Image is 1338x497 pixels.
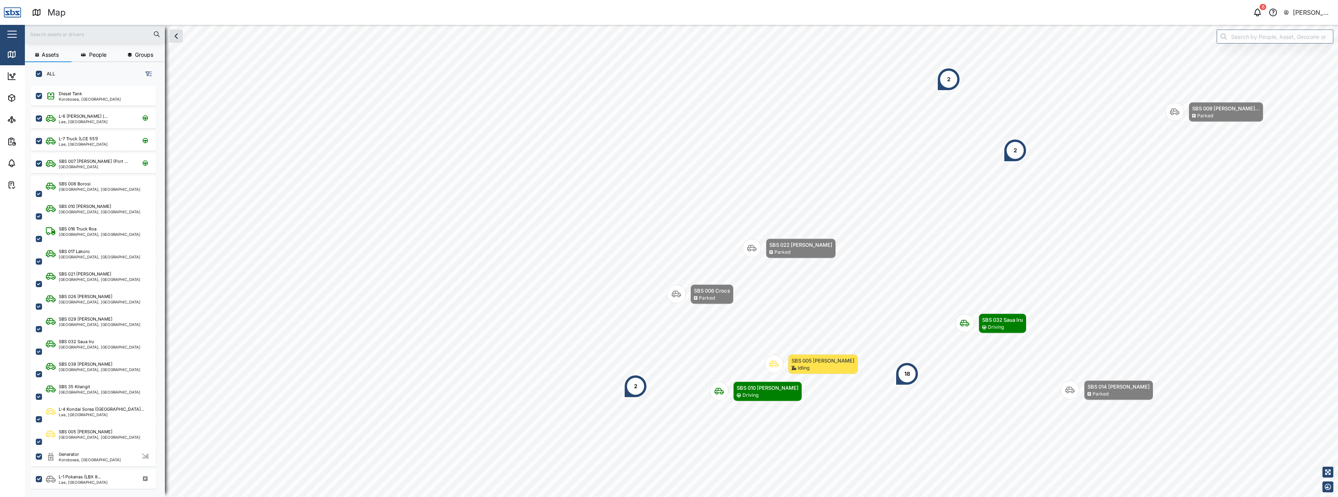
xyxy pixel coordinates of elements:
div: [GEOGRAPHIC_DATA], [GEOGRAPHIC_DATA] [59,232,140,236]
div: [GEOGRAPHIC_DATA], [GEOGRAPHIC_DATA] [59,210,140,214]
div: Map marker [1061,380,1153,400]
div: [GEOGRAPHIC_DATA], [GEOGRAPHIC_DATA] [59,277,140,281]
div: L-6 [PERSON_NAME] (... [59,113,108,120]
div: [GEOGRAPHIC_DATA], [GEOGRAPHIC_DATA] [59,368,140,371]
div: SBS 029 [PERSON_NAME] [59,316,112,323]
div: SBS 022 [PERSON_NAME] [769,241,832,249]
div: Map marker [710,382,802,401]
div: Lae, [GEOGRAPHIC_DATA] [59,413,144,417]
div: Driving [988,324,1004,331]
div: [GEOGRAPHIC_DATA], [GEOGRAPHIC_DATA] [59,323,140,326]
div: Map marker [743,239,836,258]
div: Parked [774,249,790,256]
div: [GEOGRAPHIC_DATA], [GEOGRAPHIC_DATA] [59,345,140,349]
div: SBS 032 Saua Iru [982,316,1023,324]
img: Main Logo [4,4,21,21]
div: SBS 005 [PERSON_NAME] [59,429,112,435]
div: SBS 006 Crocs [694,287,730,295]
div: SBS 009 [PERSON_NAME]... [1192,105,1260,112]
div: [GEOGRAPHIC_DATA], [GEOGRAPHIC_DATA] [59,187,140,191]
div: Map marker [1165,102,1263,122]
div: Reports [20,137,47,146]
div: SBS 008 Borosi [59,181,91,187]
input: Search by People, Asset, Geozone or Place [1217,30,1333,44]
input: Search assets or drivers [30,28,160,40]
div: SBS 017 Lakoro [59,248,90,255]
div: L-1 Pokanas (LBX 8... [59,474,101,480]
div: Map marker [624,375,647,398]
div: Generator [59,451,79,458]
div: Map marker [895,362,919,385]
div: Map marker [937,68,960,91]
div: SBS 014 [PERSON_NAME] [1088,383,1150,391]
div: SBS 007 [PERSON_NAME] (Port ... [59,158,128,165]
span: People [89,52,107,58]
div: Lae, [GEOGRAPHIC_DATA] [59,120,108,124]
div: Lae, [GEOGRAPHIC_DATA] [59,142,108,146]
div: Idling [798,364,809,372]
div: [GEOGRAPHIC_DATA] [59,165,128,169]
span: Groups [135,52,153,58]
div: 6 [1260,4,1266,10]
div: [GEOGRAPHIC_DATA], [GEOGRAPHIC_DATA] [59,300,140,304]
div: SBS 032 Saua Iru [59,338,94,345]
div: SBS 010 [PERSON_NAME] [59,203,111,210]
label: ALL [42,71,55,77]
div: [GEOGRAPHIC_DATA], [GEOGRAPHIC_DATA] [59,255,140,259]
div: SBS 026 [PERSON_NAME] [59,293,112,300]
div: Alarms [20,159,44,167]
canvas: Map [25,25,1338,497]
div: SBS 038 [PERSON_NAME] [59,361,112,368]
div: Map marker [955,314,1026,333]
div: 18 [904,370,910,378]
span: Assets [42,52,59,58]
div: L-4 Kondai Sorea ([GEOGRAPHIC_DATA]... [59,406,144,413]
div: Parked [699,295,715,302]
div: SBS 016 Truck Roa [59,226,96,232]
div: Diesel Tank [59,91,82,97]
div: Parked [1093,391,1109,398]
div: SBS 021 [PERSON_NAME] [59,271,111,277]
div: [GEOGRAPHIC_DATA], [GEOGRAPHIC_DATA] [59,435,140,439]
div: Tasks [20,181,42,189]
div: 2 [1014,146,1017,155]
div: Assets [20,94,44,102]
div: 2 [634,382,637,391]
div: Sites [20,115,39,124]
div: Map marker [765,354,858,374]
div: Parked [1197,112,1213,120]
div: SBS 010 [PERSON_NAME] [737,384,799,392]
div: [GEOGRAPHIC_DATA], [GEOGRAPHIC_DATA] [59,390,140,394]
div: [PERSON_NAME] SBS [1293,8,1331,17]
div: Driving [743,392,758,399]
div: Map [47,6,66,19]
div: Map marker [667,284,734,304]
div: Lae, [GEOGRAPHIC_DATA] [59,480,108,484]
div: Dashboard [20,72,55,80]
div: grid [31,83,165,491]
div: SBS 005 [PERSON_NAME] [792,357,855,364]
div: Korobosea, [GEOGRAPHIC_DATA] [59,97,121,101]
div: Korobosea, [GEOGRAPHIC_DATA] [59,458,121,462]
div: L-7 Truck (LCE 551) [59,136,98,142]
div: Map [20,50,38,59]
div: Map marker [1003,139,1027,162]
div: SBS 35 Kilangit [59,384,90,390]
button: [PERSON_NAME] SBS [1283,7,1332,18]
div: 2 [947,75,951,84]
